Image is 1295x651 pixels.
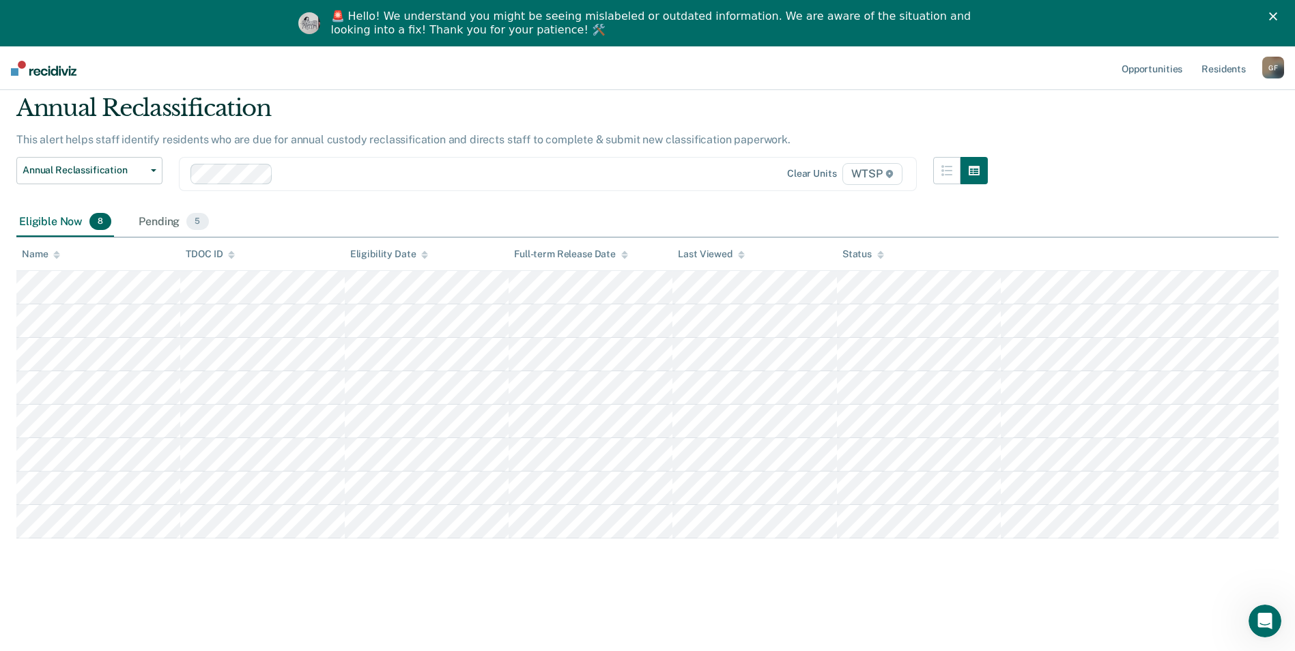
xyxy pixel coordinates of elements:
[136,207,211,237] div: Pending5
[1262,57,1284,78] button: GF
[16,207,114,237] div: Eligible Now8
[350,248,429,260] div: Eligibility Date
[331,10,976,37] div: 🚨 Hello! We understand you might be seeing mislabeled or outdated information. We are aware of th...
[22,248,60,260] div: Name
[1262,57,1284,78] div: G F
[1269,12,1283,20] div: Close
[514,248,628,260] div: Full-term Release Date
[298,12,320,34] img: Profile image for Kim
[787,168,837,179] div: Clear units
[186,248,235,260] div: TDOC ID
[23,164,145,176] span: Annual Reclassification
[16,157,162,184] button: Annual Reclassification
[1199,46,1249,90] a: Residents
[1249,605,1281,637] iframe: Intercom live chat
[16,133,791,146] p: This alert helps staff identify residents who are due for annual custody reclassification and dir...
[842,163,902,185] span: WTSP
[89,213,111,231] span: 8
[16,94,988,133] div: Annual Reclassification
[678,248,744,260] div: Last Viewed
[1119,46,1185,90] a: Opportunities
[842,248,884,260] div: Status
[186,213,208,231] span: 5
[11,61,76,76] img: Recidiviz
